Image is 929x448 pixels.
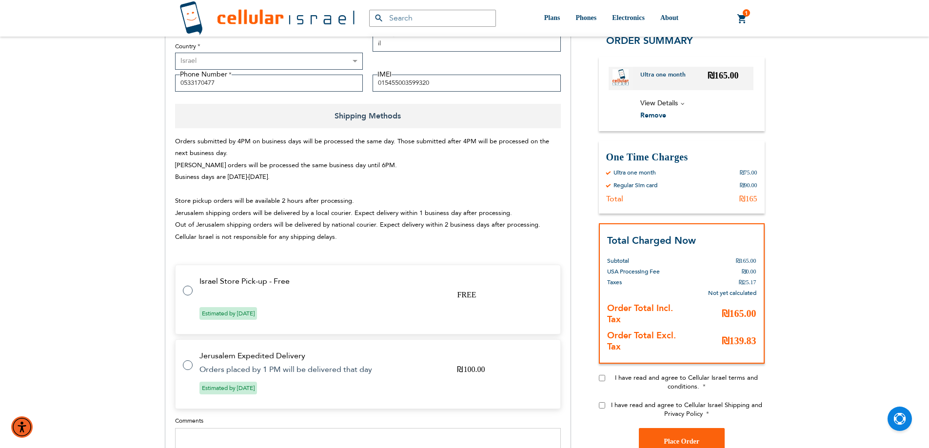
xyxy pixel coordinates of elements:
[613,69,629,86] img: Ultra one month
[664,438,699,445] span: Place Order
[607,248,683,266] th: Subtotal
[742,268,756,275] span: ₪0.00
[199,307,257,320] span: Estimated by [DATE]
[613,181,657,189] div: Regular Sim card
[736,257,756,264] span: ₪165.00
[179,1,355,36] img: Cellular Israel Logo
[457,365,485,373] span: ₪100.00
[607,234,696,247] strong: Total Charged Now
[613,169,656,176] div: Ultra one month
[175,137,549,241] span: Orders submitted by 4PM on business days will be processed the same day. Those submitted after 4P...
[708,71,739,80] span: ₪165.00
[607,330,676,353] strong: Order Total Excl. Tax
[740,181,757,189] div: ₪90.00
[722,335,756,346] span: ₪139.83
[199,382,257,394] span: Estimated by [DATE]
[607,268,660,275] span: USA Processing Fee
[607,277,683,288] th: Taxes
[640,98,678,108] span: View Details
[612,14,645,21] span: Electronics
[607,302,673,326] strong: Order Total Incl. Tax
[199,365,445,374] td: Orders placed by 1 PM will be delivered that day
[640,111,666,120] span: Remove
[708,289,756,297] span: Not yet calculated
[745,9,748,17] span: 1
[369,10,496,27] input: Search
[722,308,756,319] span: ₪165.00
[615,373,758,391] span: I have read and agree to Cellular Israel terms and conditions.
[737,13,748,25] a: 1
[739,194,757,204] div: ₪165
[11,416,33,438] div: Accessibility Menu
[457,291,476,299] span: FREE
[606,151,757,164] h3: One Time Charges
[739,279,756,286] span: ₪25.17
[640,71,693,86] a: Ultra one month
[611,401,762,418] span: I have read and agree to Cellular Israel Shipping and Privacy Policy
[175,416,561,425] label: Comments
[175,104,561,128] span: Shipping Methods
[544,14,560,21] span: Plans
[660,14,678,21] span: About
[606,194,623,204] div: Total
[199,351,549,360] td: Jerusalem Expedited Delivery
[575,14,596,21] span: Phones
[199,277,549,286] td: Israel Store Pick-up - Free
[606,34,693,47] span: Order Summary
[740,169,757,176] div: ₪75.00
